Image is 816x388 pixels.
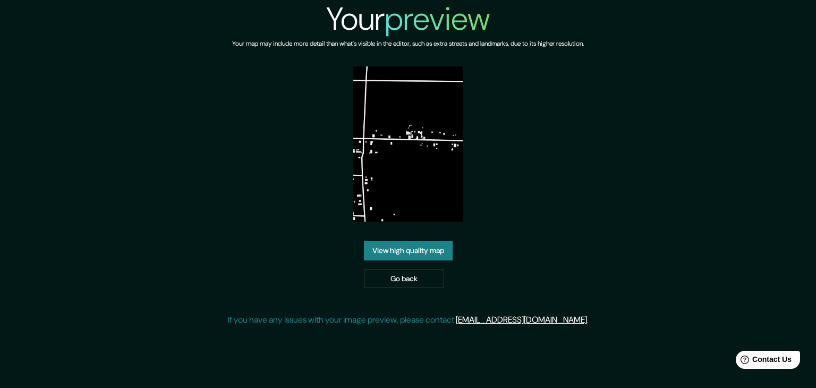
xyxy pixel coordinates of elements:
[456,314,587,325] a: [EMAIL_ADDRESS][DOMAIN_NAME]
[228,314,589,326] p: If you have any issues with your image preview, please contact .
[364,241,453,260] a: View high quality map
[721,347,804,376] iframe: Help widget launcher
[353,66,463,222] img: created-map-preview
[364,269,444,289] a: Go back
[232,38,584,49] h6: Your map may include more detail than what's visible in the editor, such as extra streets and lan...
